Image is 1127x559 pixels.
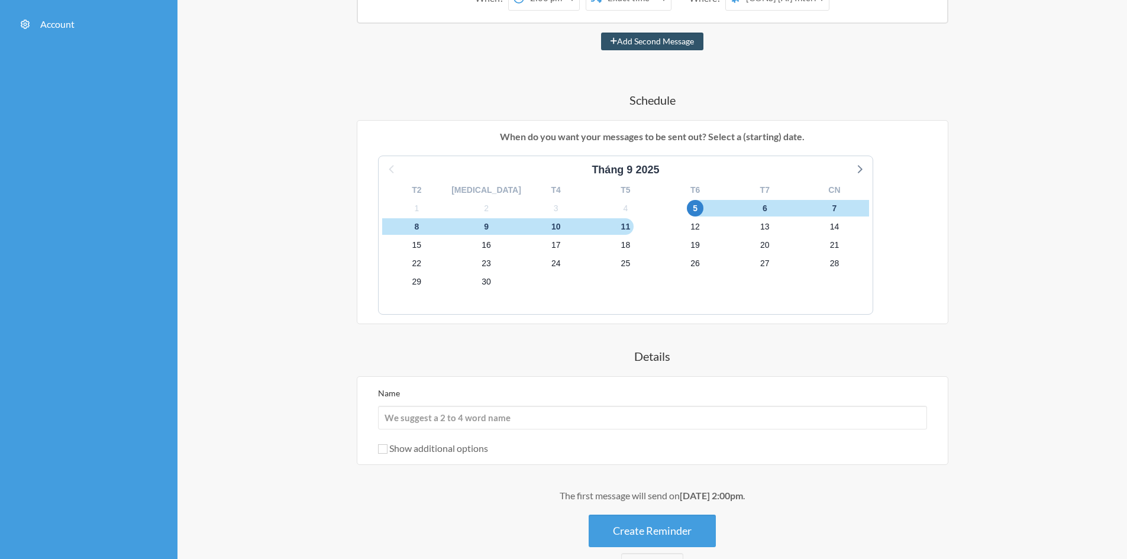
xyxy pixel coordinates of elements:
span: Thứ Năm, 23 tháng 10, 2025 [478,256,495,272]
span: Thứ Hai, 20 tháng 10, 2025 [757,237,773,254]
a: Account [9,11,169,37]
span: Thứ Năm, 16 tháng 10, 2025 [478,237,495,254]
input: Show additional options [378,444,387,454]
div: [MEDICAL_DATA] [451,181,521,199]
div: T7 [730,181,800,199]
span: Chủ Nhật, 5 tháng 10, 2025 [687,200,703,217]
h4: Details [298,348,1007,364]
span: Thứ Năm, 2 tháng 10, 2025 [478,200,495,217]
span: Thứ Hai, 27 tháng 10, 2025 [757,256,773,272]
span: Thứ Năm, 9 tháng 10, 2025 [478,218,495,235]
span: Thứ Bảy, 11 tháng 10, 2025 [617,218,634,235]
h4: Schedule [298,92,1007,108]
span: Thứ Bảy, 25 tháng 10, 2025 [617,256,634,272]
span: Thứ Ba, 28 tháng 10, 2025 [826,256,842,272]
div: T5 [591,181,661,199]
span: Thứ Hai, 13 tháng 10, 2025 [757,218,773,235]
span: Thứ Ba, 21 tháng 10, 2025 [826,237,842,254]
input: We suggest a 2 to 4 word name [378,406,927,429]
span: Thứ Tư, 8 tháng 10, 2025 [408,218,425,235]
div: T2 [382,181,452,199]
span: Thứ Năm, 30 tháng 10, 2025 [478,274,495,290]
span: Thứ Tư, 29 tháng 10, 2025 [408,274,425,290]
span: Thứ Bảy, 4 tháng 10, 2025 [617,200,634,217]
span: Thứ Hai, 6 tháng 10, 2025 [757,200,773,217]
div: T4 [521,181,591,199]
span: Thứ Sáu, 3 tháng 10, 2025 [548,200,564,217]
span: Thứ Sáu, 10 tháng 10, 2025 [548,218,564,235]
span: Thứ Tư, 22 tháng 10, 2025 [408,256,425,272]
span: Chủ Nhật, 12 tháng 10, 2025 [687,218,703,235]
span: Thứ Ba, 7 tháng 10, 2025 [826,200,842,217]
span: Account [40,18,75,30]
div: CN [800,181,870,199]
span: Chủ Nhật, 26 tháng 10, 2025 [687,256,703,272]
p: When do you want your messages to be sent out? Select a (starting) date. [366,130,939,144]
label: Show additional options [378,442,488,454]
span: Chủ Nhật, 19 tháng 10, 2025 [687,237,703,254]
label: Name [378,388,400,398]
span: Thứ Sáu, 24 tháng 10, 2025 [548,256,564,272]
strong: [DATE] 2:00pm [680,490,743,501]
div: The first message will send on . [298,489,1007,503]
div: Tháng 9 2025 [587,162,664,178]
button: Create Reminder [589,515,716,547]
span: Thứ Bảy, 18 tháng 10, 2025 [617,237,634,254]
span: Thứ Sáu, 17 tháng 10, 2025 [548,237,564,254]
span: Thứ Ba, 14 tháng 10, 2025 [826,218,842,235]
span: Thứ Tư, 1 tháng 10, 2025 [408,200,425,217]
span: Thứ Tư, 15 tháng 10, 2025 [408,237,425,254]
div: T6 [660,181,730,199]
button: Add Second Message [601,33,703,50]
